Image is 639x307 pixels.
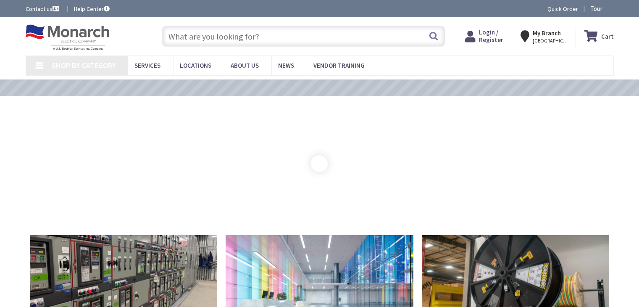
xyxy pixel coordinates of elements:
[74,5,110,13] a: Help Center
[278,61,294,69] span: News
[134,61,160,69] span: Services
[479,28,503,44] span: Login / Register
[26,5,61,13] a: Contact us
[313,61,365,69] span: Vendor Training
[601,29,614,44] strong: Cart
[246,84,392,93] a: VIEW OUR VIDEO TRAINING LIBRARY
[521,29,568,44] div: My Branch [GEOGRAPHIC_DATA], [GEOGRAPHIC_DATA]
[465,29,503,44] a: Login / Register
[533,37,568,44] span: [GEOGRAPHIC_DATA], [GEOGRAPHIC_DATA]
[533,29,561,37] strong: My Branch
[584,29,614,44] a: Cart
[180,61,211,69] span: Locations
[52,61,116,70] span: Shop By Category
[590,5,612,13] span: Tour
[26,24,110,50] img: Monarch Electric Company
[547,5,578,13] a: Quick Order
[162,26,445,47] input: What are you looking for?
[231,61,259,69] span: About Us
